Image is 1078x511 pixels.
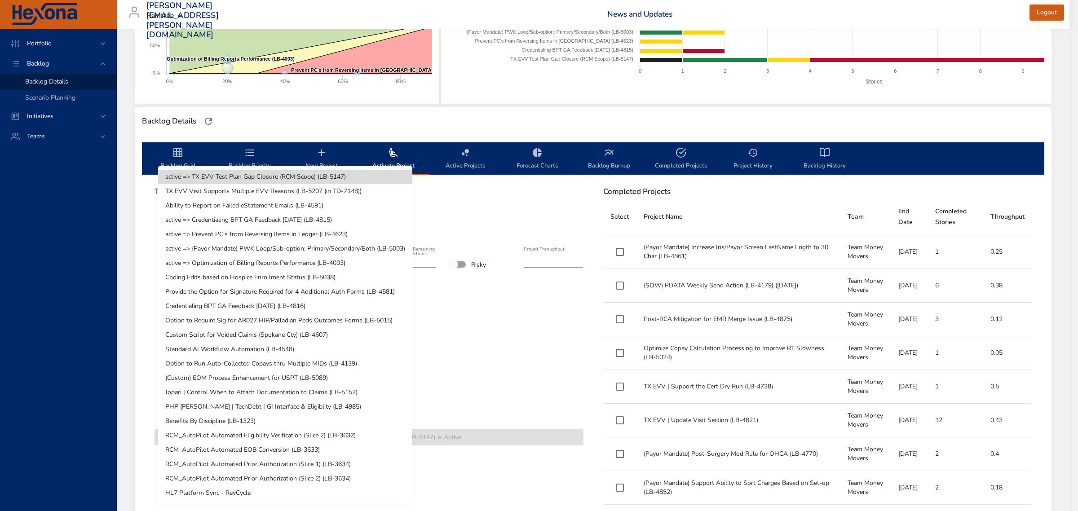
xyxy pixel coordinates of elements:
li: active => Optimization of Billing Reports Performance (LB-4003) [158,256,412,270]
li: Coding Edits based on Hospice Enrollment Status (LB-5038) [158,270,412,285]
li: RCM_AutoPilot Automated Prior Authorization (Slice 1) (LB-3634) [158,457,412,471]
li: Option to Run Auto-Collected Copays thru Multiple MIDs (LB-4139) [158,357,412,371]
li: Provide the Option for Signature Required for 4 Additional Auth Forms (LB-4581) [158,285,412,299]
li: active => Credentialing BPT GA Feedback [DATE] (LB-4815) [158,213,412,227]
li: Benefits By Discipline (LB-1323) [158,414,412,428]
li: Standard AI Workflow Automation (LB-4548) [158,342,412,357]
li: TX EVV Visit Supports Multiple EVV Reasons (LB-5207 (in TD-7148)) [158,184,412,198]
li: RCM_AutoPilot Automated Eligibility Verification (Slice 2) (LB-3632) [158,428,412,443]
li: Custom Script for Voided Claims (Spokane Cty) (LB-4607) [158,328,412,342]
li: Jopari | Control When to Attach Documentation to Claims (LB-5152) [158,385,412,400]
li: active => Prevent PC's from Reversing Items in Ledger (LB-4623) [158,227,412,242]
li: PHP [PERSON_NAME] | TechDebt | GI Interface & Eligiblity (LB-4985) [158,400,412,414]
li: Ability to Report on Failed eStatement Emails (LB-4591) [158,198,412,213]
li: active => TX EVV Test Plan Gap Closure (RCM Scope) (LB-5147) [158,170,412,184]
li: Credentialing BPT GA Feedback [DATE] (LB-4816) [158,299,412,313]
li: Option to Require Sig for AR027 HIP/Palladian Peds Outcomes Forms (LB-5015) [158,313,412,328]
li: RCM_AutoPilot Automated Prior Authorization (Slice 2) (LB-3634) [158,471,412,486]
li: HL7 Platform Sync - RevCycle [158,486,412,500]
li: (Custom) EOM Process Enhancement for USPT (LB-5089) [158,371,412,385]
li: RCM_AutoPilot Automated EOB Conversion (LB-3633) [158,443,412,457]
li: active => (Payor Mandate) PWK Loop/Sub-option: Primary/Secondary/Both (LB-5003) [158,242,412,256]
